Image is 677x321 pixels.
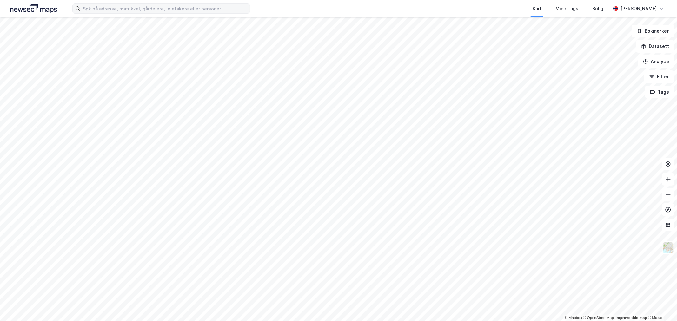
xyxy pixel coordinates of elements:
[533,5,541,12] div: Kart
[80,4,250,13] input: Søk på adresse, matrikkel, gårdeiere, leietakere eller personer
[10,4,57,13] img: logo.a4113a55bc3d86da70a041830d287a7e.svg
[555,5,578,12] div: Mine Tags
[645,291,677,321] iframe: Chat Widget
[592,5,603,12] div: Bolig
[645,291,677,321] div: Kontrollprogram for chat
[621,5,657,12] div: [PERSON_NAME]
